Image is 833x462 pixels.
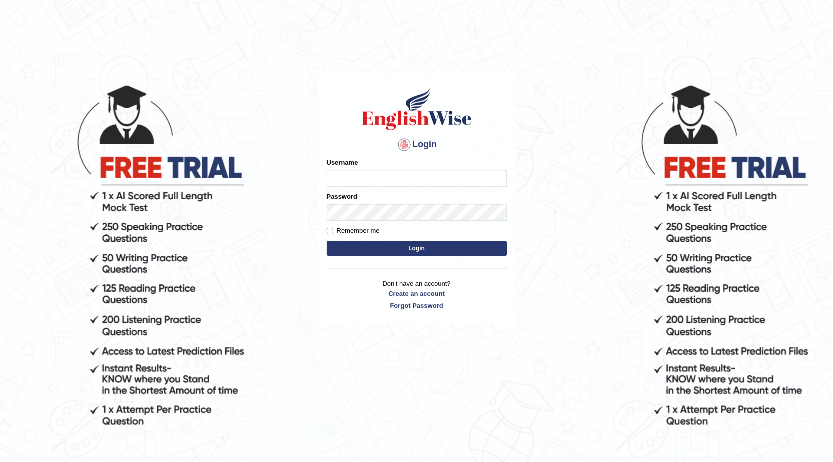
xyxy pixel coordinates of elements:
[327,137,507,153] h4: Login
[327,289,507,298] a: Create an account
[327,226,380,236] label: Remember me
[327,192,357,201] label: Password
[327,301,507,310] a: Forgot Password
[327,158,358,167] label: Username
[360,87,474,132] img: Logo of English Wise sign in for intelligent practice with AI
[327,241,507,256] button: Login
[327,279,507,310] p: Don't have an account?
[327,228,333,234] input: Remember me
